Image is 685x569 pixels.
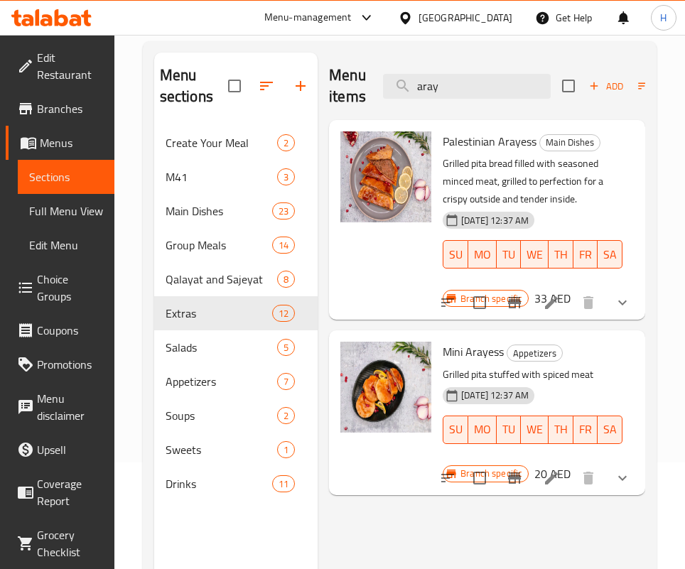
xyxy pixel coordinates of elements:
button: sort-choices [431,286,465,320]
span: 2 [278,136,294,150]
a: Coverage Report [6,467,114,518]
span: Create Your Meal [166,134,277,151]
div: Sweets1 [154,433,318,467]
button: delete [571,286,605,320]
span: WE [527,419,543,440]
button: Branch-specific-item [497,286,532,320]
div: Appetizers [507,345,563,362]
a: Menus [6,126,114,160]
span: 14 [273,239,294,252]
p: Grilled pita stuffed with spiced meat [443,366,622,384]
span: Salads [166,339,277,356]
div: M413 [154,160,318,194]
img: Palestinian Arayess [340,131,431,222]
span: Appetizers [507,345,562,362]
button: WE [521,416,549,444]
span: Soups [166,407,277,424]
a: Upsell [6,433,114,467]
div: Salads5 [154,330,318,364]
h2: Menu sections [160,65,228,107]
span: 3 [278,170,294,184]
a: Edit menu item [543,470,560,487]
div: Main Dishes23 [154,194,318,228]
button: Add [583,75,629,97]
span: Main Dishes [166,202,272,220]
span: FR [579,244,592,265]
svg: Show Choices [614,294,631,311]
button: show more [605,461,640,495]
div: Menu-management [264,9,352,26]
span: 7 [278,375,294,389]
span: Edit Restaurant [37,49,103,83]
span: [DATE] 12:37 AM [455,389,534,402]
span: H [660,10,667,26]
div: Appetizers7 [154,364,318,399]
span: Palestinian Arayess [443,131,536,152]
button: TH [549,416,573,444]
button: SA [598,240,622,269]
span: Promotions [37,356,103,373]
a: Sections [18,160,114,194]
span: 23 [273,205,294,218]
span: Select to update [465,463,495,493]
span: Appetizers [166,373,277,390]
a: Grocery Checklist [6,518,114,569]
span: Coupons [37,322,103,339]
button: FR [573,240,598,269]
span: MO [474,419,491,440]
span: TU [502,419,515,440]
button: SA [598,416,622,444]
a: Full Menu View [18,194,114,228]
span: 1 [278,443,294,457]
span: 5 [278,341,294,354]
span: Full Menu View [29,202,103,220]
h2: Menu items [329,65,366,107]
span: Edit Menu [29,237,103,254]
span: SU [449,419,463,440]
span: Sweets [166,441,277,458]
span: Group Meals [166,237,272,254]
a: Branches [6,92,114,126]
button: TU [497,416,521,444]
input: search [383,74,551,99]
button: SU [443,240,468,269]
span: WE [527,244,543,265]
span: Select to update [465,288,495,318]
a: Edit Menu [18,228,114,262]
div: Extras12 [154,296,318,330]
button: delete [571,461,605,495]
button: TH [549,240,573,269]
span: Select section [554,71,583,101]
span: Add [587,78,625,94]
span: Sort [638,78,677,94]
button: show more [605,286,640,320]
a: Menu disclaimer [6,381,114,433]
img: Mini Arayess [340,342,431,433]
a: Coupons [6,313,114,347]
span: Menus [40,134,103,151]
span: Qalayat and Sajeyat [166,271,277,288]
span: SA [603,244,617,265]
div: Main Dishes [539,134,600,151]
span: Menu disclaimer [37,390,103,424]
a: Choice Groups [6,262,114,313]
button: MO [468,416,497,444]
span: 2 [278,409,294,423]
button: FR [573,416,598,444]
span: Branches [37,100,103,117]
div: Qalayat and Sajeyat8 [154,262,318,296]
button: sort-choices [431,461,465,495]
span: Main Dishes [540,134,600,151]
span: 8 [278,273,294,286]
span: Add item [583,75,629,97]
span: MO [474,244,491,265]
button: WE [521,240,549,269]
a: Promotions [6,347,114,381]
span: Upsell [37,441,103,458]
div: Soups2 [154,399,318,433]
div: [GEOGRAPHIC_DATA] [419,10,512,26]
span: 12 [273,307,294,320]
span: [DATE] 12:37 AM [455,214,534,227]
span: 11 [273,477,294,491]
span: SU [449,244,463,265]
